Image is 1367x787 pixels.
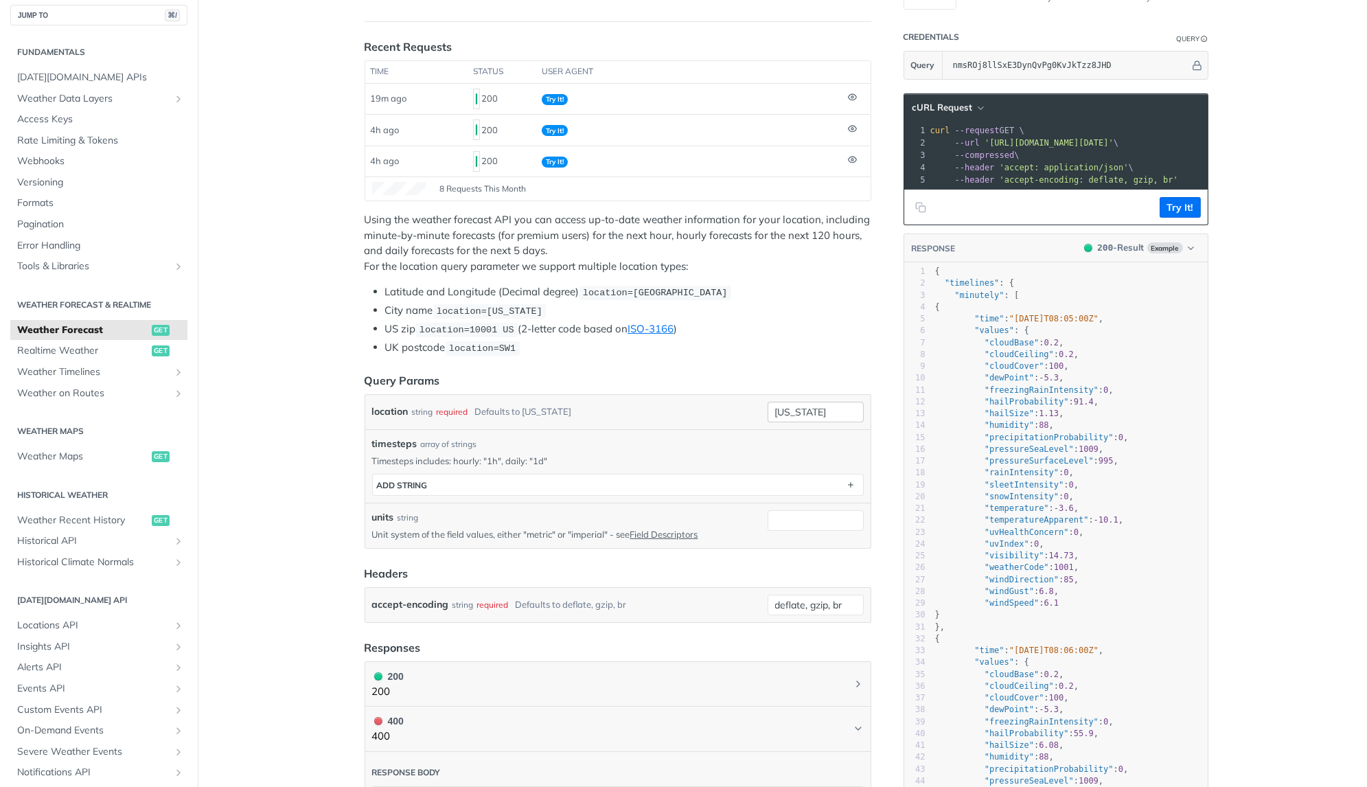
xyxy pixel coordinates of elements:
[10,531,187,551] a: Historical APIShow subpages for Historical API
[17,260,170,273] span: Tools & Libraries
[17,514,148,527] span: Weather Recent History
[904,313,926,325] div: 5
[17,239,184,253] span: Error Handling
[630,529,698,540] a: Field Descriptors
[1009,646,1099,655] span: "[DATE]T08:06:00Z"
[10,720,187,741] a: On-Demand EventsShow subpages for On-Demand Events
[398,512,419,524] div: string
[152,345,170,356] span: get
[904,385,926,396] div: 11
[10,214,187,235] a: Pagination
[935,278,1015,288] span: : {
[935,480,1079,490] span: : ,
[10,489,187,501] h2: Historical Weather
[985,409,1034,418] span: "hailSize"
[437,402,468,422] div: required
[954,290,1004,300] span: "minutely"
[10,742,187,762] a: Severe Weather EventsShow subpages for Severe Weather Events
[173,662,184,673] button: Show subpages for Alerts API
[1079,444,1099,454] span: 1009
[985,503,1049,513] span: "temperature"
[452,595,474,615] div: string
[985,575,1059,584] span: "windDirection"
[974,314,1004,323] span: "time"
[904,266,926,277] div: 1
[935,551,1079,560] span: : ,
[904,349,926,361] div: 8
[173,557,184,568] button: Show subpages for Historical Climate Normals
[17,323,148,337] span: Weather Forecast
[985,338,1039,347] span: "cloudBase"
[935,634,940,643] span: {
[904,514,926,526] div: 22
[1074,397,1094,407] span: 91.4
[374,672,382,681] span: 200
[1054,562,1074,572] span: 1001
[10,67,187,88] a: [DATE][DOMAIN_NAME] APIs
[974,646,1004,655] span: "time"
[904,277,926,289] div: 2
[372,437,417,451] span: timesteps
[904,562,926,573] div: 26
[1069,480,1074,490] span: 0
[904,657,926,668] div: 34
[1097,242,1113,253] span: 200
[911,197,930,218] button: Copy to clipboard
[17,155,184,168] span: Webhooks
[1103,385,1108,395] span: 0
[985,515,1089,525] span: "temperatureApparent"
[945,278,999,288] span: "timelines"
[542,94,568,105] span: Try It!
[985,480,1064,490] span: "sleetIntensity"
[365,565,409,582] div: Headers
[17,703,170,717] span: Custom Events API
[17,92,170,106] span: Weather Data Layers
[904,337,926,349] div: 7
[904,149,928,161] div: 3
[516,595,627,615] div: Defaults to deflate, gzip, br
[985,586,1034,596] span: "windGust"
[930,126,950,135] span: curl
[10,637,187,657] a: Insights APIShow subpages for Insights API
[1147,242,1183,253] span: Example
[935,646,1104,655] span: : ,
[935,314,1104,323] span: : ,
[853,723,864,734] svg: Chevron
[17,534,170,548] span: Historical API
[935,326,1029,335] span: : {
[173,620,184,631] button: Show subpages for Locations API
[911,59,935,71] span: Query
[935,622,945,632] span: },
[173,388,184,399] button: Show subpages for Weather on Routes
[10,89,187,109] a: Weather Data LayersShow subpages for Weather Data Layers
[475,402,572,422] div: Defaults to [US_STATE]
[628,322,674,335] a: ISO-3166
[1074,527,1079,537] span: 0
[853,678,864,689] svg: Chevron
[542,125,568,136] span: Try It!
[904,586,926,597] div: 28
[904,633,926,645] div: 32
[412,402,433,422] div: string
[985,456,1094,466] span: "pressureSurfaceLevel"
[985,361,1044,371] span: "cloudCover"
[935,539,1044,549] span: : ,
[935,456,1118,466] span: : ,
[908,101,988,115] button: cURL Request
[904,396,926,408] div: 12
[476,124,477,135] span: 200
[985,385,1099,395] span: "freezingRainIntensity"
[477,595,509,615] div: required
[17,450,148,464] span: Weather Maps
[1044,338,1059,347] span: 0.2
[904,574,926,586] div: 27
[935,290,1020,300] span: : [
[372,684,404,700] p: 200
[10,615,187,636] a: Locations APIShow subpages for Locations API
[385,284,871,300] li: Latitude and Longitude (Decimal degree)
[1059,350,1074,359] span: 0.2
[955,175,995,185] span: --header
[385,321,871,337] li: US zip (2-letter code based on )
[985,539,1029,549] span: "uvIndex"
[10,320,187,341] a: Weather Forecastget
